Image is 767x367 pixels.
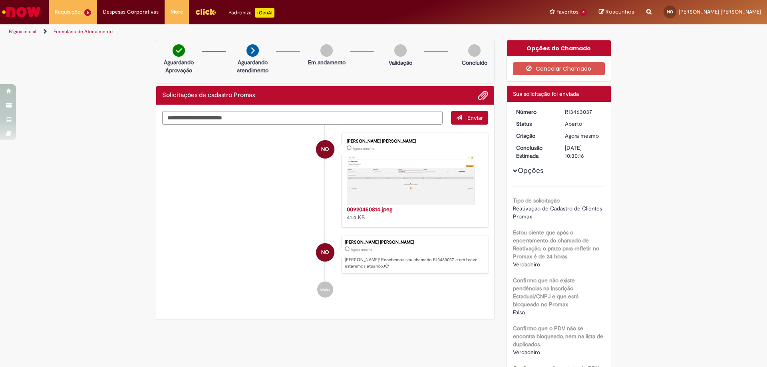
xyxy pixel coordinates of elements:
div: Aberto [565,120,602,128]
b: Confirmo que o PDV não se encontra bloqueado, nem na lista de duplicados. [513,325,603,348]
time: 29/08/2025 15:30:06 [351,247,372,252]
div: [PERSON_NAME] [PERSON_NAME] [345,240,484,245]
div: [PERSON_NAME] [PERSON_NAME] [347,139,480,144]
div: Nathalia Radaelli Orfali [316,140,334,159]
span: Reativação de Cadastro de Clientes Promax [513,205,604,220]
span: Despesas Corporativas [103,8,159,16]
span: NO [321,243,329,262]
time: 29/08/2025 15:30:03 [353,146,374,151]
img: check-circle-green.png [173,44,185,57]
button: Adicionar anexos [478,90,488,101]
span: Requisições [55,8,83,16]
dt: Conclusão Estimada [510,144,559,160]
div: Opções do Chamado [507,40,611,56]
div: 41.4 KB [347,205,480,221]
img: click_logo_yellow_360x200.png [195,6,217,18]
span: Agora mesmo [351,247,372,252]
p: Aguardando atendimento [233,58,272,74]
li: Nathalia Radaelli Orfali [162,236,488,274]
a: 00920450814.jpeg [347,206,392,213]
span: NO [667,9,673,14]
span: Favoritos [556,8,578,16]
button: Cancelar Chamado [513,62,605,75]
span: 6 [84,9,91,16]
p: Concluído [462,59,487,67]
span: Rascunhos [606,8,634,16]
b: Tipo de solicitação [513,197,560,204]
p: +GenAi [255,8,274,18]
div: Nathalia Radaelli Orfali [316,243,334,262]
b: Estou ciente que após o encerramento do chamado de Reativação, o prazo para refletir no Promax é ... [513,229,599,260]
ul: Histórico de tíquete [162,125,488,306]
span: Falso [513,309,525,316]
p: Validação [389,59,412,67]
img: img-circle-grey.png [320,44,333,57]
span: 4 [580,9,587,16]
div: 29/08/2025 15:30:06 [565,132,602,140]
img: arrow-next.png [246,44,259,57]
div: R13463037 [565,108,602,116]
span: Verdadeiro [513,349,540,356]
span: Sua solicitação foi enviada [513,90,579,97]
ul: Trilhas de página [6,24,505,39]
b: Confirmo que não existe pendências na Inscrição Estadual/CNPJ e que está bloqueado no Promax [513,277,578,308]
p: Em andamento [308,58,346,66]
a: Formulário de Atendimento [54,28,113,35]
img: img-circle-grey.png [394,44,407,57]
a: Rascunhos [599,8,634,16]
time: 29/08/2025 15:30:06 [565,132,599,139]
span: Agora mesmo [353,146,374,151]
img: img-circle-grey.png [468,44,481,57]
a: Página inicial [9,28,36,35]
dt: Status [510,120,559,128]
span: [PERSON_NAME] [PERSON_NAME] [679,8,761,15]
dt: Número [510,108,559,116]
div: Padroniza [229,8,274,18]
span: Verdadeiro [513,261,540,268]
button: Enviar [451,111,488,125]
span: More [171,8,183,16]
span: Agora mesmo [565,132,599,139]
p: Aguardando Aprovação [159,58,198,74]
dt: Criação [510,132,559,140]
textarea: Digite sua mensagem aqui... [162,111,443,125]
img: ServiceNow [1,4,42,20]
h2: Solicitações de cadastro Promax Histórico de tíquete [162,92,255,99]
p: [PERSON_NAME]! Recebemos seu chamado R13463037 e em breve estaremos atuando. [345,257,484,269]
span: NO [321,140,329,159]
span: Enviar [467,114,483,121]
div: [DATE] 10:30:16 [565,144,602,160]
